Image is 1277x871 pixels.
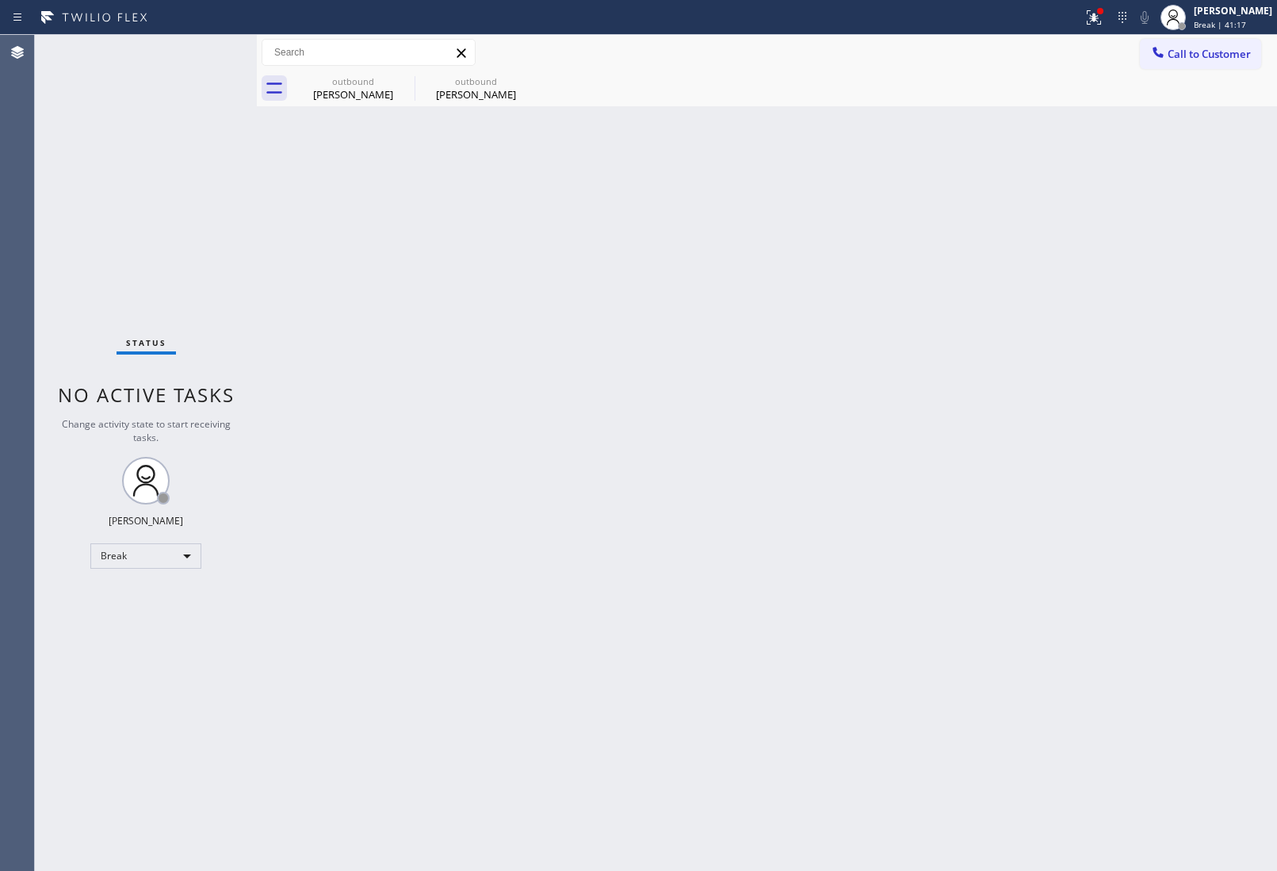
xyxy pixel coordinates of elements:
input: Search [262,40,475,65]
div: outbound [416,75,536,87]
span: Break | 41:17 [1194,19,1246,30]
span: Status [126,337,166,348]
div: [PERSON_NAME] [1194,4,1272,17]
div: Adam Berti [293,71,413,106]
span: No active tasks [58,382,235,408]
span: Call to Customer [1168,47,1251,61]
button: Mute [1134,6,1156,29]
div: [PERSON_NAME] [109,514,183,528]
div: outbound [293,75,413,87]
div: Break [90,543,201,569]
div: Anna [416,71,536,106]
span: Change activity state to start receiving tasks. [62,417,231,444]
div: [PERSON_NAME] [416,87,536,102]
div: [PERSON_NAME] [293,87,413,102]
button: Call to Customer [1140,39,1261,69]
